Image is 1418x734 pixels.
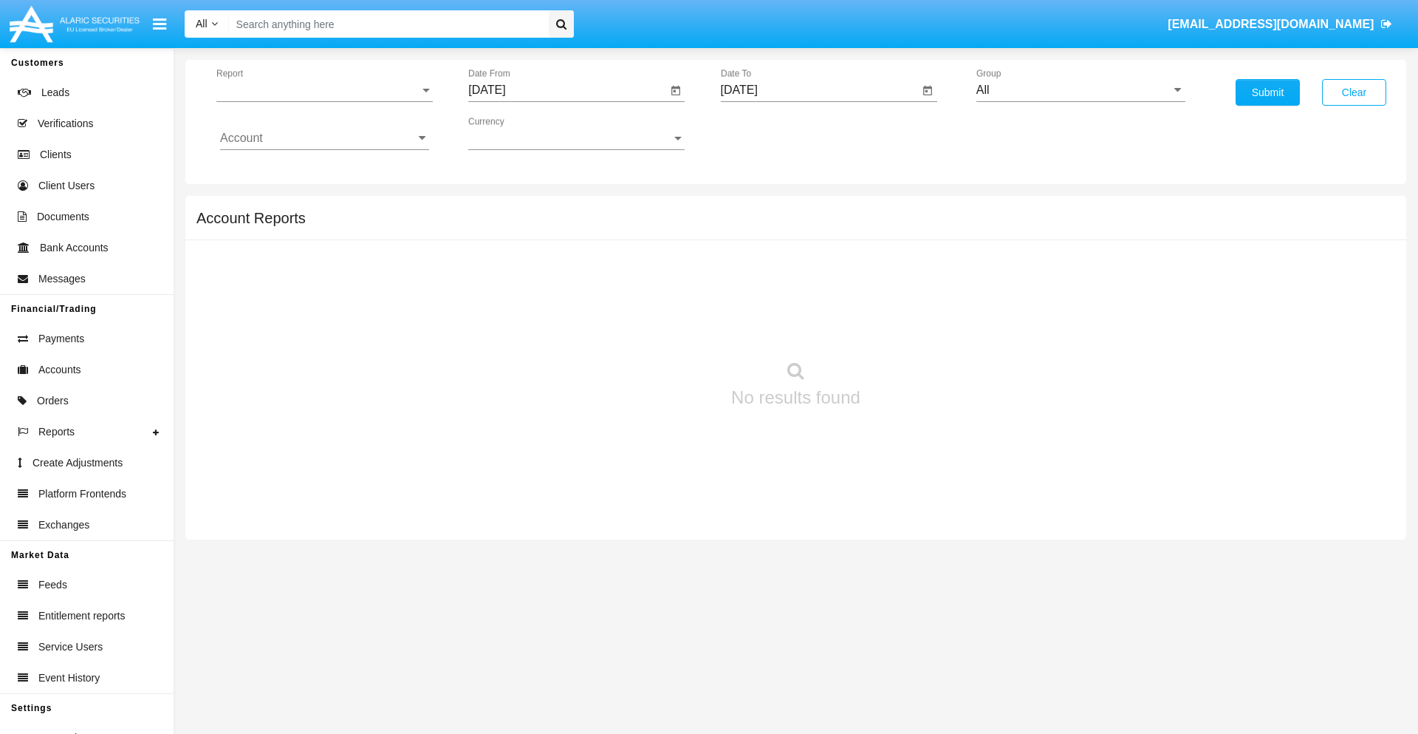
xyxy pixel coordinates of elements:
span: Leads [41,85,69,101]
a: [EMAIL_ADDRESS][DOMAIN_NAME] [1161,4,1400,45]
span: Orders [37,393,69,409]
span: Platform Frontends [38,486,126,502]
span: Entitlement reports [38,608,126,624]
span: Payments [38,331,84,347]
span: Client Users [38,178,95,194]
span: Accounts [38,362,81,378]
button: Open calendar [919,82,936,100]
span: Event History [38,670,100,686]
input: Search [229,10,544,38]
span: Reports [38,424,75,440]
img: Logo image [7,2,142,46]
span: Currency [468,132,671,145]
span: All [196,18,208,30]
p: No results found [731,384,860,411]
span: Exchanges [38,517,89,533]
button: Submit [1236,79,1300,106]
h5: Account Reports [196,212,306,224]
button: Open calendar [667,82,685,100]
span: [EMAIL_ADDRESS][DOMAIN_NAME] [1168,18,1374,30]
span: Feeds [38,577,67,593]
span: Documents [37,209,89,225]
span: Clients [40,147,72,163]
span: Verifications [38,116,93,132]
button: Clear [1322,79,1386,106]
span: Messages [38,271,86,287]
span: Report [216,84,419,97]
span: Create Adjustments [32,455,123,471]
a: All [185,16,229,32]
span: Service Users [38,639,103,655]
span: Bank Accounts [40,240,109,256]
